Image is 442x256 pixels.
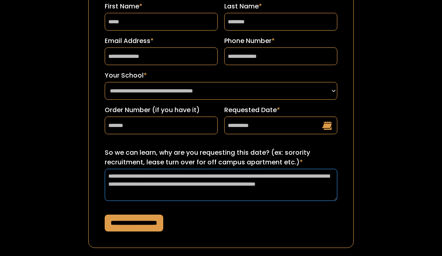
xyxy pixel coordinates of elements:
[105,71,337,80] label: Your School
[105,2,218,11] label: First Name
[105,148,337,167] label: So we can learn, why are you requesting this date? (ex: sorority recruitment, lease turn over for...
[224,36,337,46] label: Phone Number
[105,36,218,46] label: Email Address
[105,105,218,115] label: Order Number (if you have it)
[224,105,337,115] label: Requested Date
[224,2,337,11] label: Last Name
